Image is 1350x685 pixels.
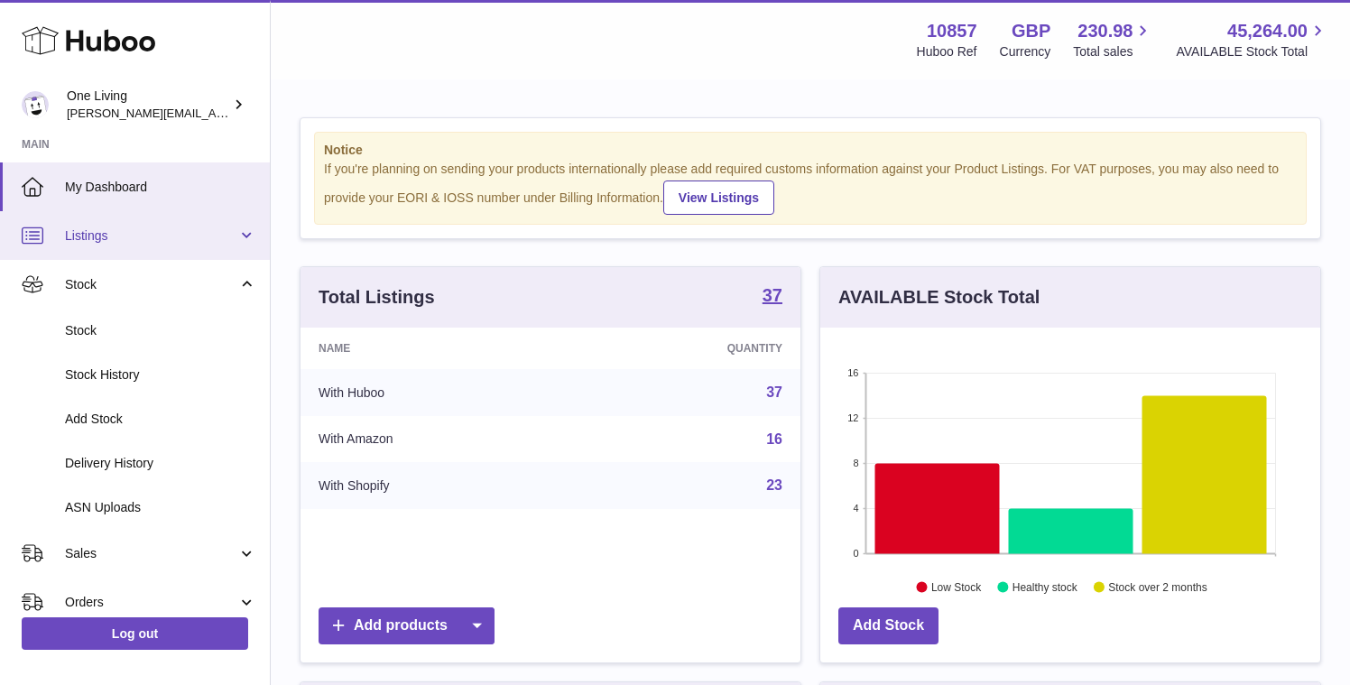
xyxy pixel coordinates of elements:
div: One Living [67,88,229,122]
th: Quantity [574,328,800,369]
text: Stock over 2 months [1108,580,1207,593]
strong: 10857 [927,19,977,43]
a: Add products [319,607,495,644]
span: Add Stock [65,411,256,428]
span: Stock [65,276,237,293]
strong: Notice [324,142,1297,159]
text: 0 [853,548,858,559]
span: Stock [65,322,256,339]
a: 45,264.00 AVAILABLE Stock Total [1176,19,1328,60]
div: Huboo Ref [917,43,977,60]
span: Sales [65,545,237,562]
text: Healthy stock [1013,580,1078,593]
div: If you're planning on sending your products internationally please add required customs informati... [324,161,1297,215]
a: 230.98 Total sales [1073,19,1153,60]
span: 230.98 [1077,19,1133,43]
strong: 37 [763,286,782,304]
a: View Listings [663,181,774,215]
strong: GBP [1012,19,1050,43]
img: Jessica@oneliving.com [22,91,49,118]
a: 23 [766,477,782,493]
span: ASN Uploads [65,499,256,516]
td: With Huboo [301,369,574,416]
span: Delivery History [65,455,256,472]
span: Listings [65,227,237,245]
span: 45,264.00 [1227,19,1308,43]
text: Low Stock [931,580,982,593]
span: AVAILABLE Stock Total [1176,43,1328,60]
h3: AVAILABLE Stock Total [838,285,1040,310]
span: Orders [65,594,237,611]
a: 16 [766,431,782,447]
a: Log out [22,617,248,650]
text: 4 [853,503,858,514]
a: Add Stock [838,607,939,644]
text: 8 [853,458,858,468]
span: Stock History [65,366,256,384]
th: Name [301,328,574,369]
td: With Shopify [301,462,574,509]
span: [PERSON_NAME][EMAIL_ADDRESS][DOMAIN_NAME] [67,106,362,120]
text: 16 [847,367,858,378]
td: With Amazon [301,416,574,463]
span: Total sales [1073,43,1153,60]
span: My Dashboard [65,179,256,196]
a: 37 [763,286,782,308]
text: 12 [847,412,858,423]
h3: Total Listings [319,285,435,310]
div: Currency [1000,43,1051,60]
a: 37 [766,384,782,400]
